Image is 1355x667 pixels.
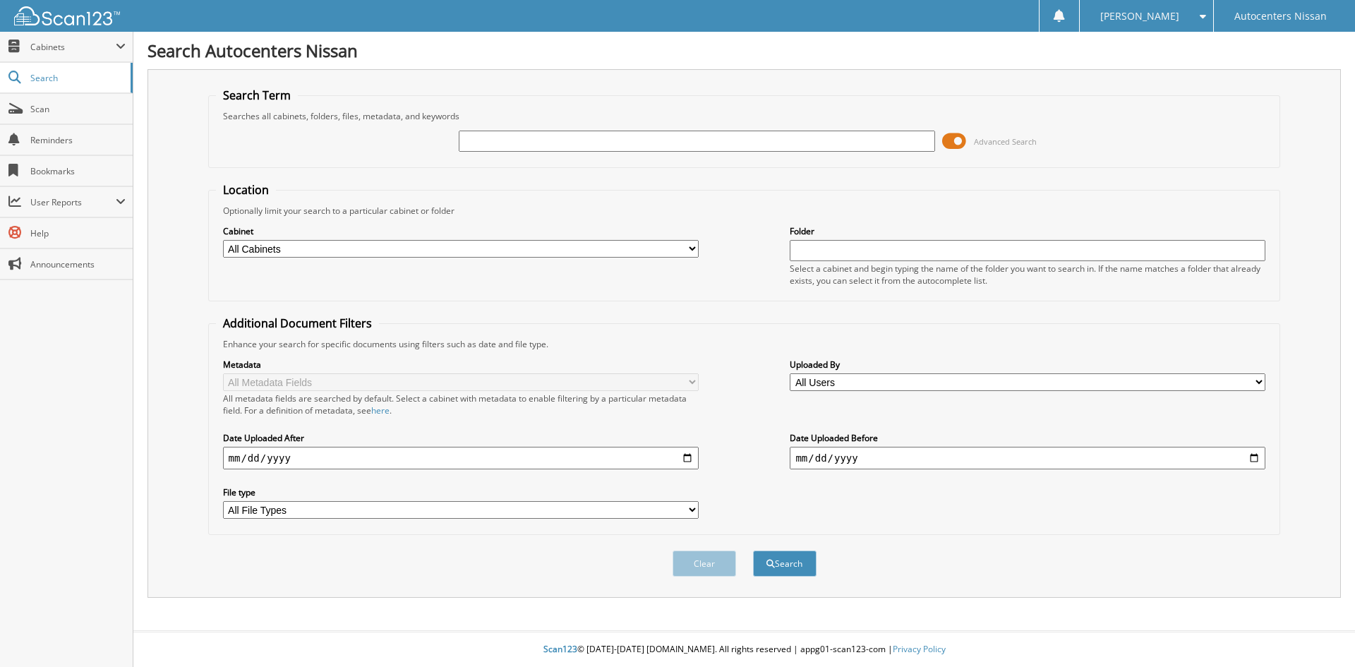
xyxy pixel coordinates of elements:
legend: Additional Document Filters [216,316,379,331]
span: Help [30,227,126,239]
button: Clear [673,551,736,577]
div: Enhance your search for specific documents using filters such as date and file type. [216,338,1273,350]
span: Bookmarks [30,165,126,177]
span: Advanced Search [974,136,1037,147]
label: Date Uploaded Before [790,432,1265,444]
label: Date Uploaded After [223,432,699,444]
div: Select a cabinet and begin typing the name of the folder you want to search in. If the name match... [790,263,1265,287]
div: Searches all cabinets, folders, files, metadata, and keywords [216,110,1273,122]
span: User Reports [30,196,116,208]
span: Autocenters Nissan [1234,12,1327,20]
h1: Search Autocenters Nissan [147,39,1341,62]
span: Reminders [30,134,126,146]
label: Metadata [223,359,699,371]
span: [PERSON_NAME] [1100,12,1179,20]
legend: Search Term [216,88,298,103]
div: All metadata fields are searched by default. Select a cabinet with metadata to enable filtering b... [223,392,699,416]
input: end [790,447,1265,469]
span: Cabinets [30,41,116,53]
img: scan123-logo-white.svg [14,6,120,25]
label: File type [223,486,699,498]
span: Search [30,72,124,84]
label: Cabinet [223,225,699,237]
input: start [223,447,699,469]
a: here [371,404,390,416]
span: Scan [30,103,126,115]
button: Search [753,551,817,577]
div: © [DATE]-[DATE] [DOMAIN_NAME]. All rights reserved | appg01-scan123-com | [133,632,1355,667]
span: Announcements [30,258,126,270]
div: Optionally limit your search to a particular cabinet or folder [216,205,1273,217]
label: Folder [790,225,1265,237]
span: Scan123 [543,643,577,655]
a: Privacy Policy [893,643,946,655]
label: Uploaded By [790,359,1265,371]
legend: Location [216,182,276,198]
